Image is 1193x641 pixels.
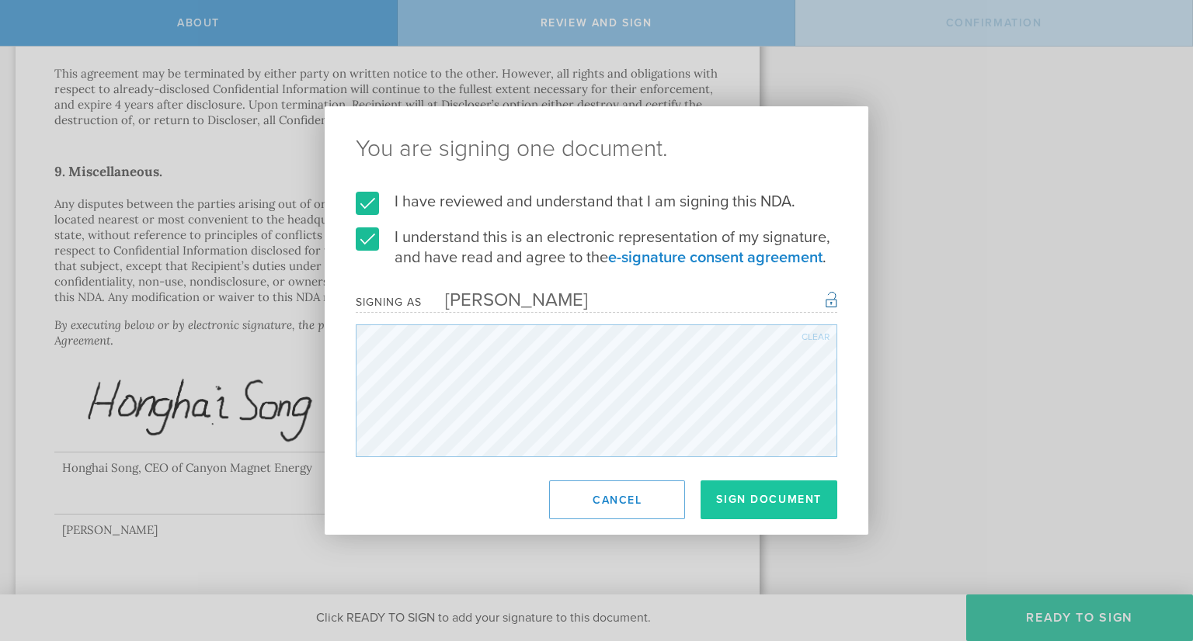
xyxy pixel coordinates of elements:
[422,289,588,311] div: [PERSON_NAME]
[356,192,837,212] label: I have reviewed and understand that I am signing this NDA.
[356,227,837,268] label: I understand this is an electronic representation of my signature, and have read and agree to the .
[1115,520,1193,594] iframe: Chat Widget
[356,137,837,161] ng-pluralize: You are signing one document.
[549,480,685,519] button: Cancel
[356,296,422,309] div: Signing as
[701,480,837,519] button: Sign Document
[608,248,823,267] a: e-signature consent agreement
